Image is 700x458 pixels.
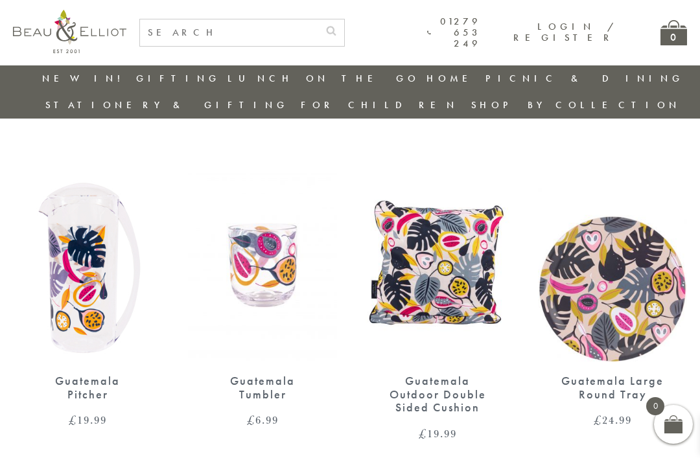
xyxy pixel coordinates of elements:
a: Gifting [136,72,220,85]
img: Guatemala Double Sided Cushion [363,169,512,361]
img: Guatemala Tumbler Tropical [188,169,337,361]
bdi: 24.99 [594,412,632,428]
div: Guatemala Outdoor Double Sided Cushion [386,374,489,415]
a: Login / Register [513,20,615,44]
img: logo [13,10,126,53]
a: For Children [301,98,458,111]
a: 0 [660,20,687,45]
a: New in! [42,72,129,85]
a: Guatemala Tumbler and pitcher jug Tropical Guatemala Pitcher £19.99 [13,169,162,426]
a: Guatemala Tumbler Tropical Guatemala Tumbler £6.99 [188,169,337,426]
span: £ [69,412,77,428]
a: Shop by collection [471,98,681,111]
img: Guatemala Large Round Tray [538,169,687,361]
span: 0 [646,397,664,415]
a: Stationery & Gifting [45,98,288,111]
span: £ [594,412,602,428]
bdi: 19.99 [69,412,107,428]
div: Guatemala Large Round Tray [561,374,664,401]
bdi: 6.99 [247,412,279,428]
a: 01279 653 249 [427,16,481,50]
div: Guatemala Tumbler [211,374,314,401]
input: SEARCH [140,19,318,46]
a: Lunch On The Go [227,72,419,85]
a: Home [426,72,478,85]
bdi: 19.99 [419,426,457,441]
a: Guatemala Double Sided Cushion Guatemala Outdoor Double Sided Cushion £19.99 [363,169,512,439]
a: Picnic & Dining [485,72,684,85]
span: £ [247,412,255,428]
div: Guatemala Pitcher [36,374,139,401]
span: £ [419,426,427,441]
a: Guatemala Large Round Tray Guatemala Large Round Tray £24.99 [538,169,687,426]
img: Guatemala Tumbler and pitcher jug Tropical [13,169,162,361]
